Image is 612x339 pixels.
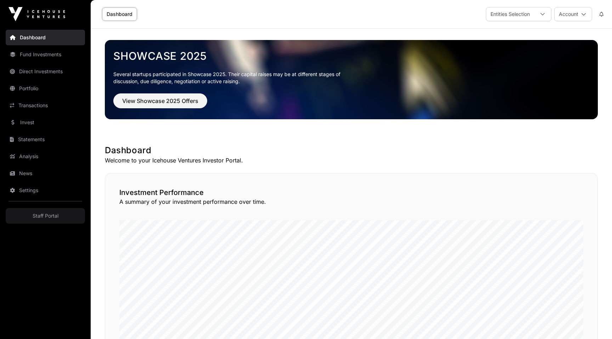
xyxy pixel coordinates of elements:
img: Icehouse Ventures Logo [8,7,65,21]
div: Entities Selection [486,7,534,21]
a: Portfolio [6,81,85,96]
a: Analysis [6,149,85,164]
a: Dashboard [102,7,137,21]
a: Staff Portal [6,208,85,224]
a: View Showcase 2025 Offers [113,100,207,108]
p: Welcome to your Icehouse Ventures Investor Portal. [105,156,598,165]
button: Account [554,7,592,21]
a: Transactions [6,98,85,113]
a: Settings [6,183,85,198]
a: Statements [6,132,85,147]
p: Several startups participated in Showcase 2025. Their capital raises may be at different stages o... [113,71,351,85]
a: Direct Investments [6,64,85,79]
a: Invest [6,115,85,130]
span: View Showcase 2025 Offers [122,97,198,105]
button: View Showcase 2025 Offers [113,93,207,108]
a: Dashboard [6,30,85,45]
a: Fund Investments [6,47,85,62]
img: Showcase 2025 [105,40,598,119]
a: Showcase 2025 [113,50,589,62]
h1: Dashboard [105,145,598,156]
h2: Investment Performance [119,188,583,197]
a: News [6,166,85,181]
p: A summary of your investment performance over time. [119,197,583,206]
iframe: Chat Widget [577,305,612,339]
